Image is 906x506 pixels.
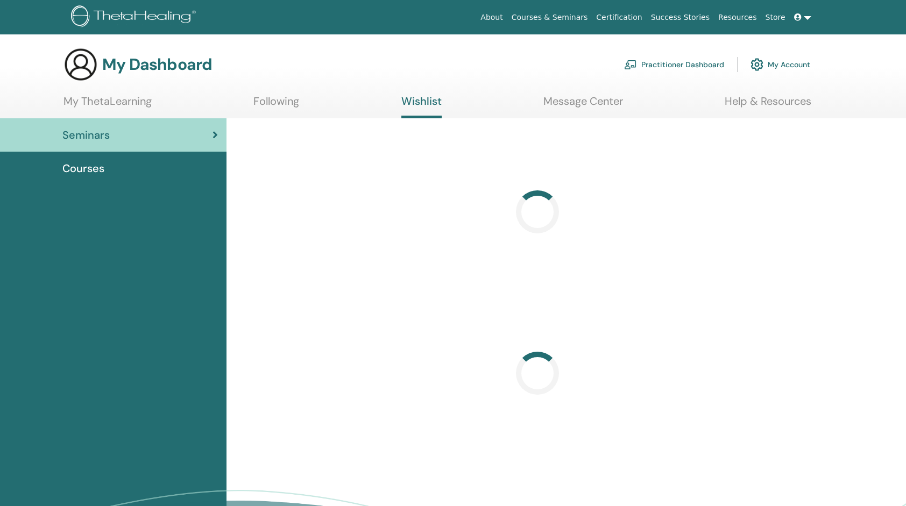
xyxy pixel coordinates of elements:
[63,47,98,82] img: generic-user-icon.jpg
[751,55,763,74] img: cog.svg
[476,8,507,27] a: About
[401,95,442,118] a: Wishlist
[761,8,790,27] a: Store
[71,5,200,30] img: logo.png
[62,127,110,143] span: Seminars
[102,55,212,74] h3: My Dashboard
[62,160,104,176] span: Courses
[63,95,152,116] a: My ThetaLearning
[507,8,592,27] a: Courses & Seminars
[725,95,811,116] a: Help & Resources
[751,53,810,76] a: My Account
[543,95,623,116] a: Message Center
[253,95,299,116] a: Following
[647,8,714,27] a: Success Stories
[624,60,637,69] img: chalkboard-teacher.svg
[592,8,646,27] a: Certification
[714,8,761,27] a: Resources
[624,53,724,76] a: Practitioner Dashboard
